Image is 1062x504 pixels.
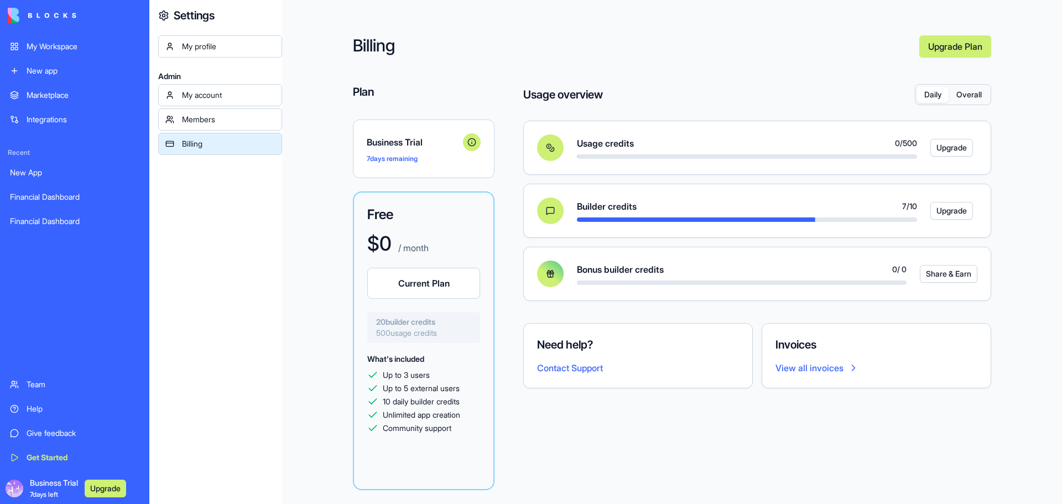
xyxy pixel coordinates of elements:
[577,137,634,150] span: Usage credits
[27,41,139,52] div: My Workspace
[383,409,460,420] span: Unlimited app creation
[353,84,494,100] h4: Plan
[27,452,139,463] div: Get Started
[353,35,910,58] h2: Billing
[353,191,494,490] a: Free$0 / monthCurrent Plan20builder credits500usage creditsWhat's includedUp to 3 usersUp to 5 ex...
[930,139,964,157] a: Upgrade
[920,265,977,283] button: Share & Earn
[30,490,58,498] span: 7 days left
[367,354,424,363] span: What's included
[775,361,977,375] a: View all invoices
[10,191,139,202] div: Financial Dashboard
[537,337,739,352] h4: Need help?
[10,167,139,178] div: New App
[27,403,139,414] div: Help
[27,379,139,390] div: Team
[930,202,973,220] button: Upgrade
[383,383,460,394] span: Up to 5 external users
[930,139,973,157] button: Upgrade
[158,71,282,82] span: Admin
[949,87,989,103] button: Overall
[3,148,146,157] span: Recent
[919,35,991,58] a: Upgrade Plan
[3,210,146,232] a: Financial Dashboard
[30,477,78,500] span: Business Trial
[10,216,139,227] div: Financial Dashboard
[383,423,451,434] span: Community support
[367,154,418,163] span: 7 days remaining
[158,108,282,131] a: Members
[3,398,146,420] a: Help
[3,373,146,396] a: Team
[376,328,471,339] span: 500 usage credits
[27,428,139,439] div: Give feedback
[367,206,480,224] h3: Free
[3,84,146,106] a: Marketplace
[27,114,139,125] div: Integrations
[376,316,471,328] span: 20 builder credits
[902,201,917,212] span: 7 / 10
[367,268,480,299] button: Current Plan
[182,138,275,149] div: Billing
[396,241,429,254] p: / month
[577,200,637,213] span: Builder credits
[3,446,146,469] a: Get Started
[367,136,459,149] span: Business Trial
[383,396,460,407] span: 10 daily builder credits
[892,264,907,275] span: 0 / 0
[27,90,139,101] div: Marketplace
[775,337,977,352] h4: Invoices
[523,87,603,102] h4: Usage overview
[158,84,282,106] a: My account
[182,114,275,125] div: Members
[174,8,215,23] h4: Settings
[930,202,964,220] a: Upgrade
[182,41,275,52] div: My profile
[85,480,126,497] button: Upgrade
[3,186,146,208] a: Financial Dashboard
[158,133,282,155] a: Billing
[27,65,139,76] div: New app
[383,370,430,381] span: Up to 3 users
[577,263,664,276] span: Bonus builder credits
[6,480,23,497] img: ACg8ocK7tC6GmUTa3wYSindAyRLtnC5UahbIIijpwl7Jo_uOzWMSvt0=s96-c
[3,60,146,82] a: New app
[537,361,603,375] button: Contact Support
[182,90,275,101] div: My account
[3,422,146,444] a: Give feedback
[158,35,282,58] a: My profile
[3,108,146,131] a: Integrations
[3,35,146,58] a: My Workspace
[917,87,949,103] button: Daily
[367,232,392,254] h1: $ 0
[895,138,917,149] span: 0 / 500
[3,162,146,184] a: New App
[8,8,76,23] img: logo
